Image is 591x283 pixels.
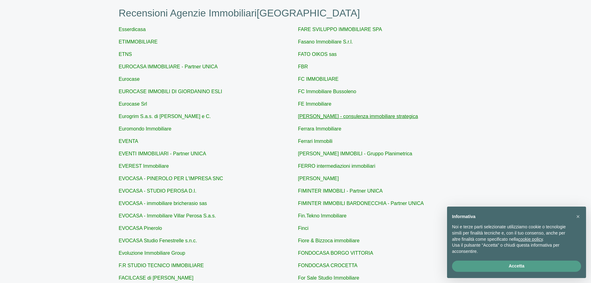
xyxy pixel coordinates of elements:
a: EVEREST Immobiliare [119,163,169,169]
a: Esserdicasa [119,27,146,32]
a: FONDOCASA BORGO VITTORIA [298,250,373,256]
a: Finci [298,226,309,231]
a: Eurocase [119,76,140,82]
a: [PERSON_NAME] - consulenza immobiliare strategica [298,114,418,119]
a: FONDOCASA CROCETTA [298,263,358,268]
a: FIMINTER IMMOBILI BARDONECCHIA - Partner UNICA [298,201,424,206]
a: FBR [298,64,308,69]
p: Noi e terze parti selezionate utilizziamo cookie o tecnologie simili per finalità tecniche e, con... [452,224,571,242]
a: FATO OIKOS sas [298,52,337,57]
a: EVENTI IMMOBILIARI - Partner UNICA [119,151,206,156]
h1: Recensioni Agenzie Immobiliari [GEOGRAPHIC_DATA] [119,7,472,19]
a: FC IMMOBILIARE [298,76,339,82]
a: Fiore & Bizzoca immobiliare [298,238,360,243]
a: For Sale Studio Immobiliare [298,275,359,281]
a: [PERSON_NAME] IMMOBILI - Gruppo Planimetrica [298,151,412,156]
a: EVOCASA - Immobiliare Villar Perosa S.a.s. [119,213,216,218]
a: EVOCASA Studio Fenestrelle s.n.c. [119,238,197,243]
a: cookie policy - il link si apre in una nuova scheda [518,237,543,242]
a: Eurogrim S.a.s. di [PERSON_NAME] e C. [119,114,211,119]
a: FACILCASE di [PERSON_NAME] [119,275,194,281]
a: Fasano Immobiliare S.r.l. [298,39,353,44]
a: Fin.Tekno Immobiliare [298,213,347,218]
a: Evoluzione Immobiliare Group [119,250,185,256]
p: Usa il pulsante “Accetta” o chiudi questa informativa per acconsentire. [452,242,571,254]
a: EVOCASA - STUDIO PEROSA D.I. [119,188,197,194]
a: EVENTA [119,139,138,144]
a: ETIMMOBILIARE [119,39,158,44]
a: FIMINTER IMMOBILI - Partner UNICA [298,188,383,194]
button: Accetta [452,261,581,272]
a: Eurocase Srl [119,101,147,107]
a: ETNS [119,52,132,57]
a: Euromondo Immobiliare [119,126,172,131]
a: EUROCASA IMMOBILIARE - Partner UNICA [119,64,218,69]
span: × [576,213,580,220]
a: EVOCASA Pinerolo [119,226,162,231]
h2: Informativa [452,214,571,219]
a: Ferrara Immobiliare [298,126,342,131]
a: EUROCASE IMMOBILI DI GIORDANINO ESLI [119,89,222,94]
a: FERRO intermediazioni immobiliari [298,163,375,169]
a: Ferrari Immobili [298,139,333,144]
a: [PERSON_NAME] [298,176,339,181]
a: FE Immobiliare [298,101,332,107]
a: EVOCASA - immobiliare bricherasio sas [119,201,207,206]
a: FC Immobiliare Bussoleno [298,89,356,94]
button: Chiudi questa informativa [573,212,583,221]
a: F.R STUDIO TECNICO IMMOBILIARE [119,263,204,268]
a: FARE SVILUPPO IMMOBILIARE SPA [298,27,382,32]
a: EVOCASA - PINEROLO PER L'IMPRESA SNC [119,176,223,181]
